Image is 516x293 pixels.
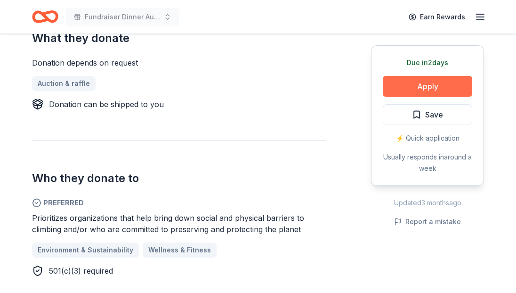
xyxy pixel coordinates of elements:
[66,8,179,26] button: Fundraiser Dinner Auction & Raffle
[425,109,443,121] span: Save
[383,57,472,68] div: Due in 2 days
[85,11,160,23] span: Fundraiser Dinner Auction & Raffle
[148,244,211,256] span: Wellness & Fitness
[32,57,326,68] div: Donation depends on request
[32,76,96,91] a: Auction & raffle
[49,266,113,276] span: 501(c)(3) required
[38,244,133,256] span: Environment & Sustainability
[383,104,472,125] button: Save
[32,197,326,209] span: Preferred
[49,99,164,110] div: Donation can be shipped to you
[383,76,472,97] button: Apply
[403,8,471,25] a: Earn Rewards
[394,216,461,227] button: Report a mistake
[32,171,326,186] h2: Who they donate to
[32,243,139,258] a: Environment & Sustainability
[32,31,326,46] h2: What they donate
[371,197,484,209] div: Updated 3 months ago
[32,213,304,234] span: Prioritizes organizations that help bring down social and physical barriers to climbing and/or wh...
[32,6,58,28] a: Home
[143,243,217,258] a: Wellness & Fitness
[383,151,472,174] div: Usually responds in around a week
[383,133,472,144] div: ⚡️ Quick application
